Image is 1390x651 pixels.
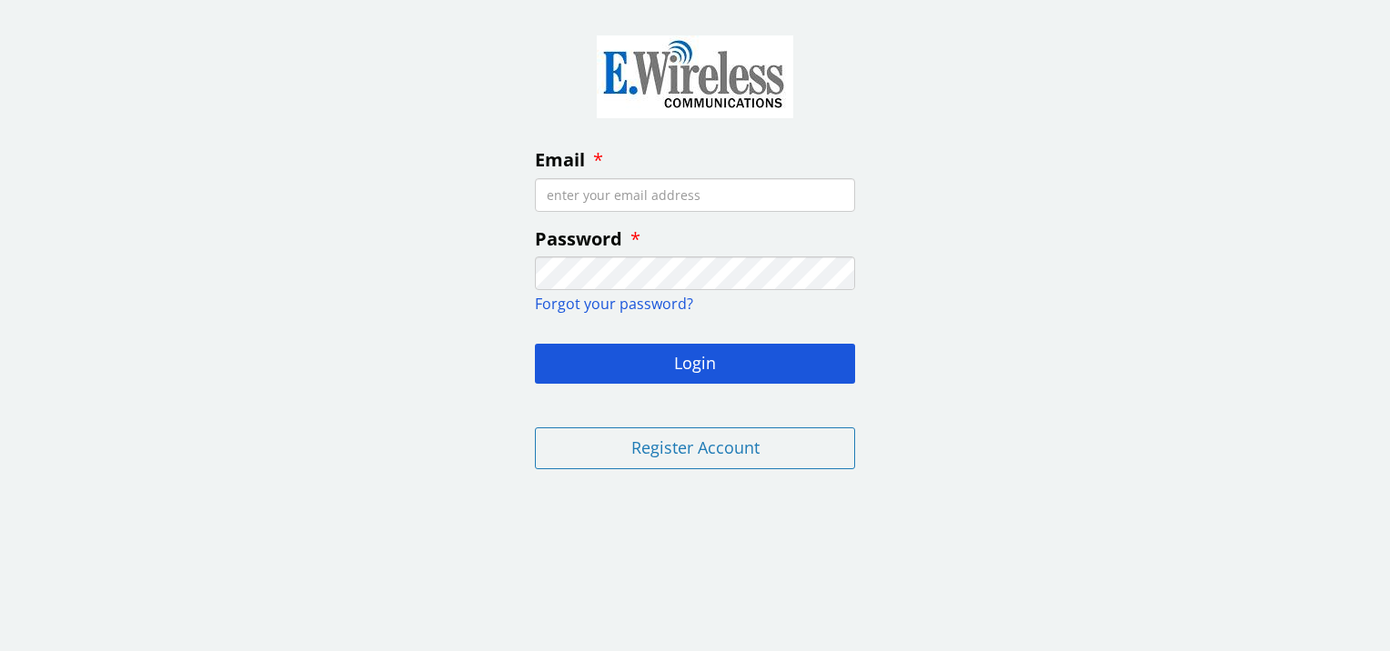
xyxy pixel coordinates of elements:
span: Email [535,147,585,172]
input: enter your email address [535,178,855,212]
button: Login [535,344,855,384]
span: Password [535,226,622,251]
button: Register Account [535,427,855,469]
a: Forgot your password? [535,294,693,314]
